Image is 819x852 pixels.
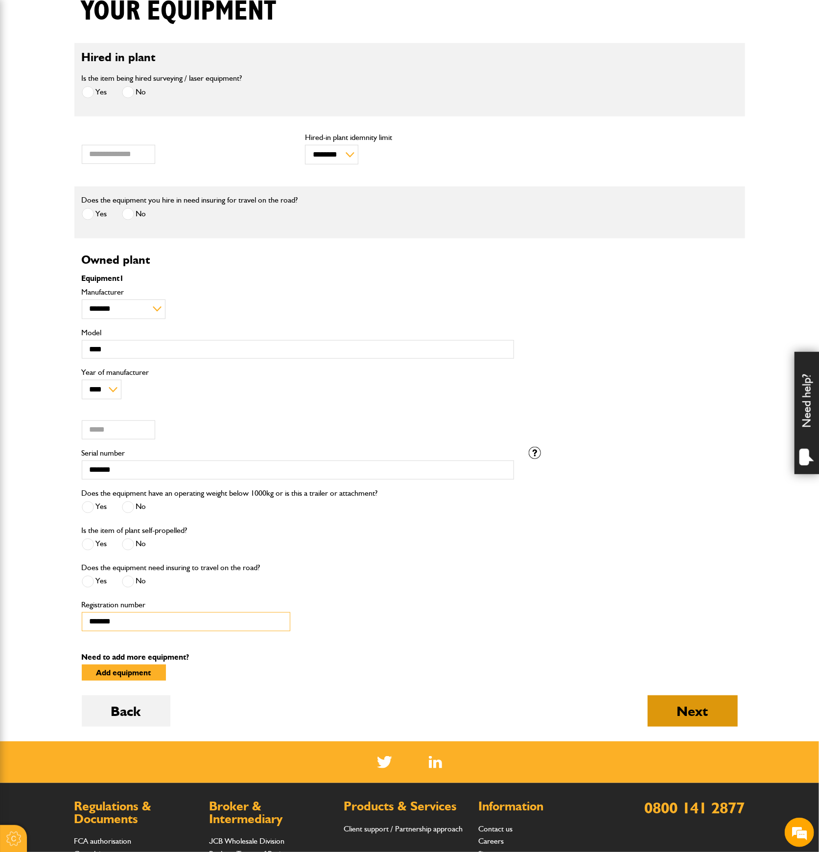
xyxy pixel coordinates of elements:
div: Need help? [795,352,819,474]
textarea: Type your message and hit 'Enter' [13,177,179,293]
label: No [122,86,146,98]
label: No [122,501,146,513]
a: LinkedIn [429,756,442,768]
em: Start Chat [133,301,178,315]
p: Need to add more equipment? [82,653,738,661]
p: Equipment [82,275,514,282]
button: Add equipment [82,665,166,681]
a: FCA authorisation [74,836,132,846]
label: Year of manufacturer [82,368,514,376]
h2: Regulations & Documents [74,800,199,825]
div: Minimize live chat window [161,5,184,28]
a: Careers [478,836,504,846]
label: Manufacturer [82,288,514,296]
div: Chat with us now [51,55,164,68]
input: Enter your last name [13,91,179,112]
a: 0800 141 2877 [645,798,745,817]
h2: Broker & Intermediary [209,800,334,825]
a: JCB Wholesale Division [209,836,284,846]
a: Client support / Partnership approach [344,824,463,833]
input: Enter your email address [13,119,179,141]
label: Is the item of plant self-propelled? [82,527,187,534]
h2: Information [478,800,603,813]
label: Does the equipment you hire in need insuring for travel on the road? [82,196,298,204]
h2: Owned plant [82,253,738,267]
input: Enter your phone number [13,148,179,170]
label: Does the equipment have an operating weight below 1000kg or is this a trailer or attachment? [82,489,378,497]
h2: Products & Services [344,800,468,813]
img: Linked In [429,756,442,768]
label: Yes [82,576,107,588]
label: Hired-in plant idemnity limit [305,134,514,141]
label: Is the item being hired surveying / laser equipment? [82,74,242,82]
label: Yes [82,86,107,98]
button: Back [82,695,170,727]
h2: Hired in plant [82,50,738,65]
label: Yes [82,501,107,513]
label: No [122,208,146,220]
label: Registration number [82,601,291,609]
label: Serial number [82,449,514,457]
label: No [122,538,146,551]
label: Yes [82,538,107,551]
img: d_20077148190_company_1631870298795_20077148190 [17,54,41,68]
a: Contact us [478,824,513,833]
label: Yes [82,208,107,220]
span: 1 [120,274,124,283]
img: Twitter [377,756,392,768]
label: No [122,576,146,588]
label: Model [82,329,514,337]
label: Does the equipment need insuring to travel on the road? [82,564,260,572]
button: Next [648,695,738,727]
